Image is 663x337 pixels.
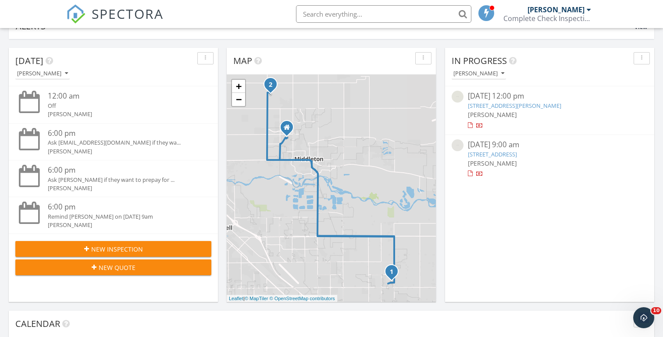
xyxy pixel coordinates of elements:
[48,128,195,139] div: 6:00 pm
[233,55,252,67] span: Map
[452,139,648,178] a: [DATE] 9:00 am [STREET_ADDRESS] [PERSON_NAME]
[468,91,631,102] div: [DATE] 12:00 pm
[651,307,661,314] span: 10
[66,12,164,30] a: SPECTORA
[633,307,654,328] iframe: Intercom live chat
[17,71,68,77] div: [PERSON_NAME]
[48,91,195,102] div: 12:00 am
[269,82,272,88] i: 2
[232,93,245,106] a: Zoom out
[296,5,471,23] input: Search everything...
[528,5,585,14] div: [PERSON_NAME]
[15,55,43,67] span: [DATE]
[15,68,70,80] button: [PERSON_NAME]
[270,296,335,301] a: © OpenStreetMap contributors
[392,271,397,277] div: 8128 E Sunray Dr, Nampa, ID 83687
[452,139,463,151] img: streetview
[48,221,195,229] div: [PERSON_NAME]
[15,259,211,275] button: New Quote
[468,150,517,158] a: [STREET_ADDRESS]
[468,110,517,119] span: [PERSON_NAME]
[245,296,268,301] a: © MapTiler
[232,80,245,93] a: Zoom in
[452,55,507,67] span: In Progress
[453,71,504,77] div: [PERSON_NAME]
[48,165,195,176] div: 6:00 pm
[15,318,60,330] span: Calendar
[452,68,506,80] button: [PERSON_NAME]
[468,102,561,110] a: [STREET_ADDRESS][PERSON_NAME]
[48,102,195,110] div: Off
[66,4,86,24] img: The Best Home Inspection Software - Spectora
[229,296,243,301] a: Leaflet
[48,110,195,118] div: [PERSON_NAME]
[468,159,517,167] span: [PERSON_NAME]
[48,184,195,192] div: [PERSON_NAME]
[48,176,195,184] div: Ask [PERSON_NAME] if they want to prepay for ...
[227,295,337,302] div: |
[634,23,647,31] span: View
[48,213,195,221] div: Remind [PERSON_NAME] on [DATE] 9am
[390,269,393,275] i: 1
[468,139,631,150] div: [DATE] 9:00 am
[452,91,648,130] a: [DATE] 12:00 pm [STREET_ADDRESS][PERSON_NAME] [PERSON_NAME]
[92,4,164,23] span: SPECTORA
[48,147,195,156] div: [PERSON_NAME]
[503,14,591,23] div: Complete Check Inspections, LLC
[15,241,211,257] button: New Inspection
[287,127,292,132] div: 1789 Windmill Springs Ct, MIDDLETON Idaho 83644
[91,245,143,254] span: New Inspection
[99,263,135,272] span: New Quote
[452,91,463,103] img: streetview
[48,138,195,147] div: Ask [EMAIL_ADDRESS][DOMAIN_NAME] if they wa...
[271,84,276,89] div: 25534 Quail Hl Ln , Caldwell, ID 83607
[48,202,195,213] div: 6:00 pm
